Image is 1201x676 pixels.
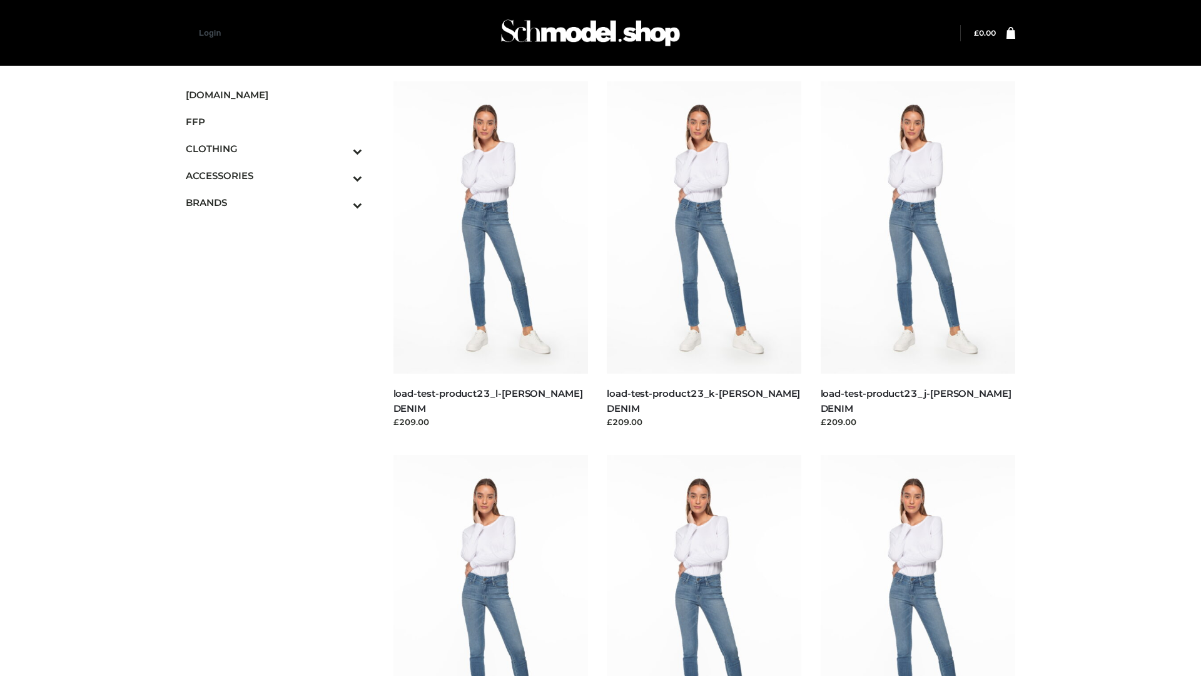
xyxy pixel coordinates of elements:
a: load-test-product23_k-[PERSON_NAME] DENIM [607,387,800,414]
bdi: 0.00 [974,28,996,38]
span: [DOMAIN_NAME] [186,88,362,102]
div: £209.00 [393,416,589,428]
a: £0.00 [974,28,996,38]
span: CLOTHING [186,141,362,156]
img: Schmodel Admin 964 [497,8,684,58]
span: BRANDS [186,195,362,210]
a: load-test-product23_j-[PERSON_NAME] DENIM [821,387,1011,414]
a: Login [199,28,221,38]
button: Toggle Submenu [318,189,362,216]
a: FFP [186,108,362,135]
span: FFP [186,115,362,129]
span: ACCESSORIES [186,168,362,183]
a: ACCESSORIESToggle Submenu [186,162,362,189]
div: £209.00 [607,416,802,428]
a: BRANDSToggle Submenu [186,189,362,216]
span: £ [974,28,979,38]
button: Toggle Submenu [318,135,362,162]
a: load-test-product23_l-[PERSON_NAME] DENIM [393,387,583,414]
div: £209.00 [821,416,1016,428]
button: Toggle Submenu [318,162,362,189]
a: [DOMAIN_NAME] [186,81,362,108]
a: CLOTHINGToggle Submenu [186,135,362,162]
